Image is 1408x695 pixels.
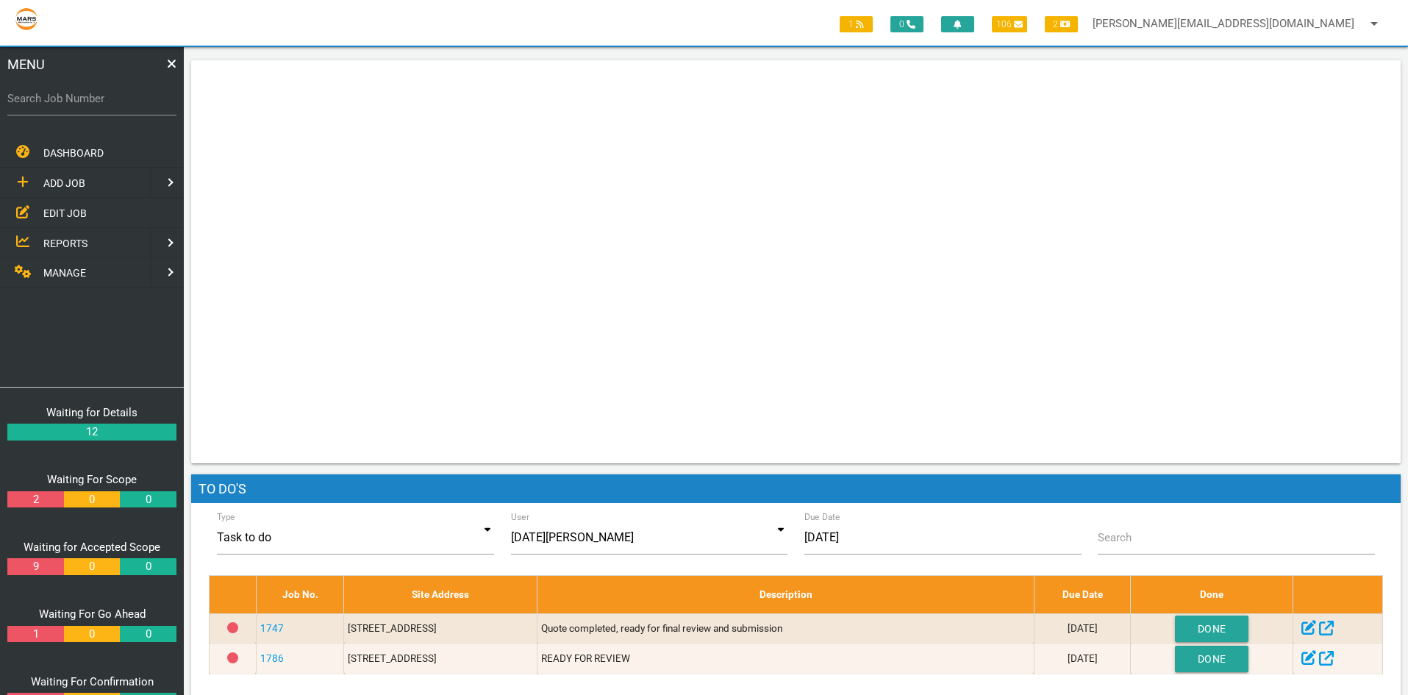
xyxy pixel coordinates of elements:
[256,576,344,613] th: Job No.
[1034,644,1130,674] td: [DATE]
[120,491,176,508] a: 0
[1175,616,1248,642] button: Done
[992,16,1027,32] span: 106
[7,626,63,643] a: 1
[64,626,120,643] a: 0
[47,473,137,486] a: Waiting For Scope
[537,576,1034,613] th: Description
[43,207,87,218] span: EDIT JOB
[890,16,923,32] span: 0
[120,626,176,643] a: 0
[191,474,1401,504] h1: To Do's
[260,652,284,664] a: 1786
[64,558,120,575] a: 0
[1045,16,1078,32] span: 2
[511,510,529,524] label: User
[120,558,176,575] a: 0
[43,147,104,159] span: DASHBOARD
[260,622,284,634] a: 1747
[1098,530,1132,546] label: Search
[46,406,137,419] a: Waiting for Details
[541,621,1029,635] p: Quote completed, ready for final review and submission
[64,491,120,508] a: 0
[24,541,160,554] a: Waiting for Accepted Scope
[7,558,63,575] a: 9
[1131,576,1293,613] th: Done
[43,267,86,279] span: MANAGE
[1175,646,1248,672] button: Done
[1034,613,1130,644] td: [DATE]
[344,576,537,613] th: Site Address
[39,607,146,621] a: Waiting For Go Ahead
[7,90,176,107] label: Search Job Number
[1034,576,1130,613] th: Due Date
[31,675,154,688] a: Waiting For Confirmation
[541,651,1029,666] p: READY FOR REVIEW
[43,237,87,249] span: REPORTS
[7,491,63,508] a: 2
[15,7,38,31] img: s3file
[344,613,537,644] td: [STREET_ADDRESS]
[7,54,45,74] span: MENU
[840,16,873,32] span: 1
[7,424,176,441] a: 12
[43,177,85,189] span: ADD JOB
[804,510,840,524] label: Due Date
[217,510,235,524] label: Type
[344,644,537,674] td: [STREET_ADDRESS]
